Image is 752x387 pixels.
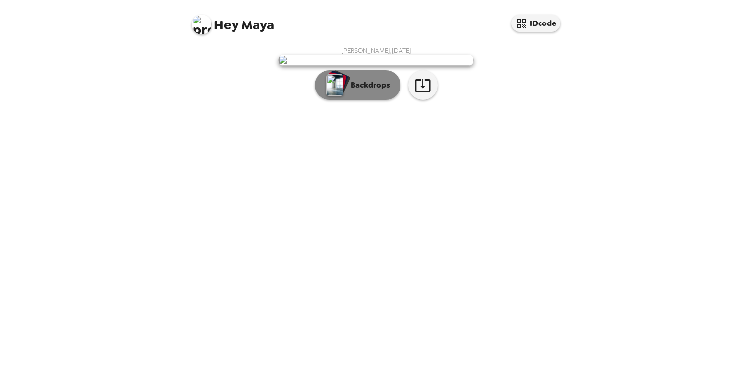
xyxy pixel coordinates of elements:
span: [PERSON_NAME] , [DATE] [341,46,411,55]
p: Backdrops [346,79,390,91]
span: Hey [214,16,238,34]
span: Maya [192,10,274,32]
img: user [278,55,474,66]
img: profile pic [192,15,211,34]
button: IDcode [511,15,560,32]
button: Backdrops [315,70,400,100]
